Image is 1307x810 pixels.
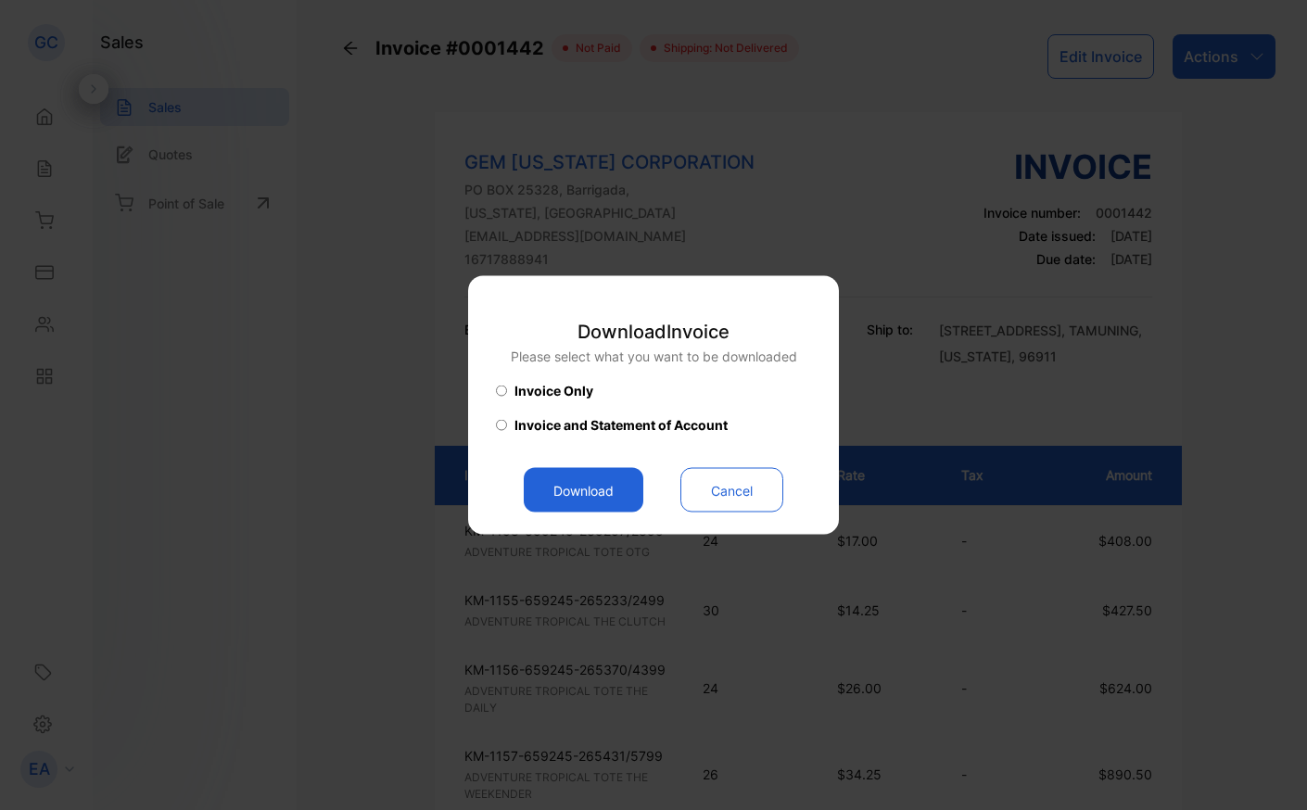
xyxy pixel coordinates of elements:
button: Open LiveChat chat widget [15,7,70,63]
p: Please select what you want to be downloaded [511,347,797,366]
p: Download Invoice [511,318,797,346]
button: Download [524,468,643,513]
span: Invoice Only [514,381,593,400]
span: Invoice and Statement of Account [514,415,728,435]
button: Cancel [680,468,783,513]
